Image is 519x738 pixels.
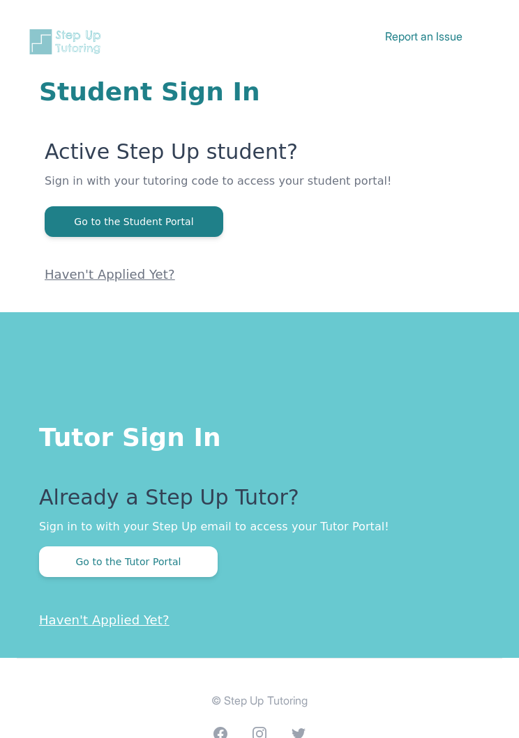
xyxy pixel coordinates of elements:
[39,555,218,568] a: Go to the Tutor Portal
[45,139,480,173] p: Active Step Up student?
[39,485,480,518] p: Already a Step Up Tutor?
[39,613,170,627] a: Haven't Applied Yet?
[385,29,462,43] a: Report an Issue
[17,692,502,709] p: © Step Up Tutoring
[39,546,218,577] button: Go to the Tutor Portal
[45,267,175,282] a: Haven't Applied Yet?
[28,28,106,56] img: Step Up Tutoring horizontal logo
[45,206,223,237] button: Go to the Student Portal
[45,173,480,206] p: Sign in with your tutoring code to access your student portal!
[39,418,480,452] h1: Tutor Sign In
[39,518,480,535] p: Sign in to with your Step Up email to access your Tutor Portal!
[39,78,480,106] h1: Student Sign In
[45,215,223,228] a: Go to the Student Portal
